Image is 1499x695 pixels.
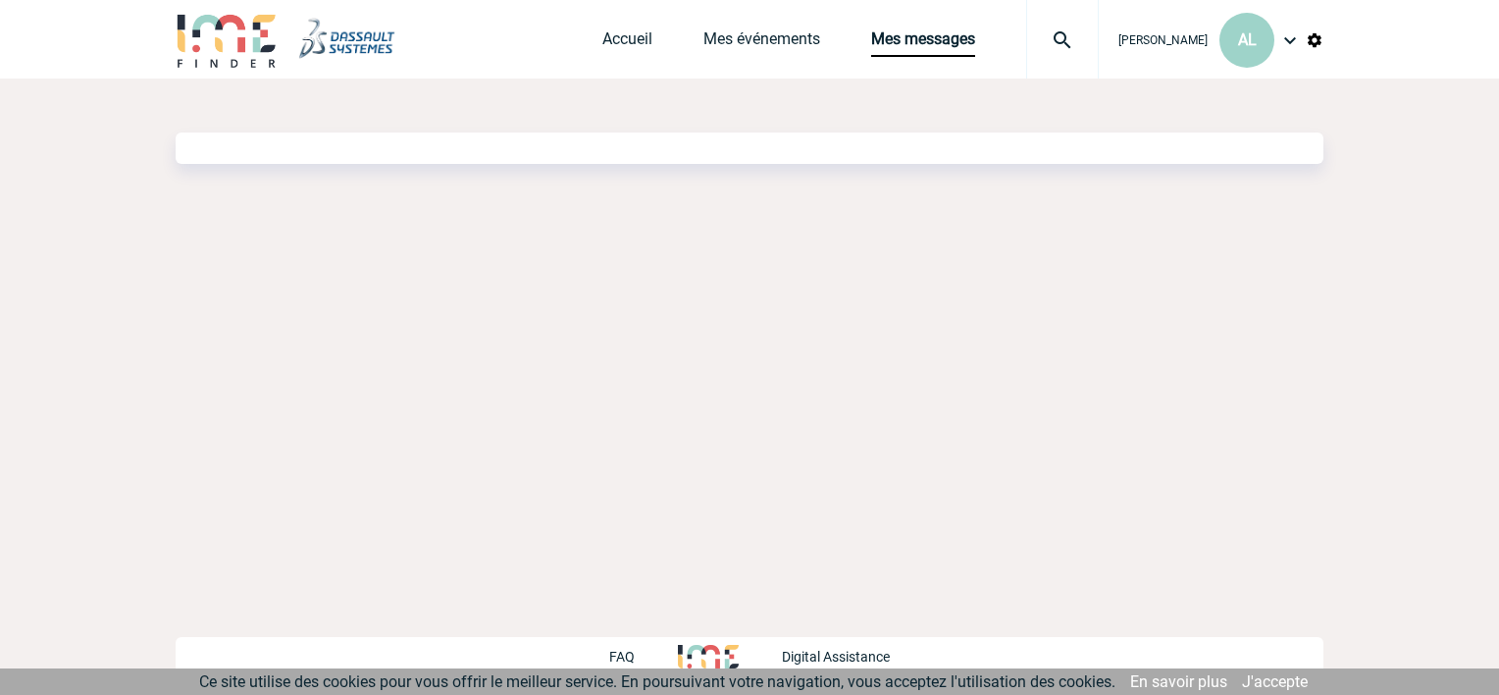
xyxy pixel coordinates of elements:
a: Mes événements [703,29,820,57]
a: Accueil [602,29,652,57]
p: FAQ [609,649,635,665]
a: J'accepte [1242,672,1308,691]
span: AL [1238,30,1257,49]
a: En savoir plus [1130,672,1227,691]
img: IME-Finder [176,12,278,68]
span: Ce site utilise des cookies pour vous offrir le meilleur service. En poursuivant votre navigation... [199,672,1115,691]
p: Digital Assistance [782,649,890,665]
img: http://www.idealmeetingsevents.fr/ [678,645,739,668]
a: Mes messages [871,29,975,57]
span: [PERSON_NAME] [1118,33,1208,47]
a: FAQ [609,646,678,665]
